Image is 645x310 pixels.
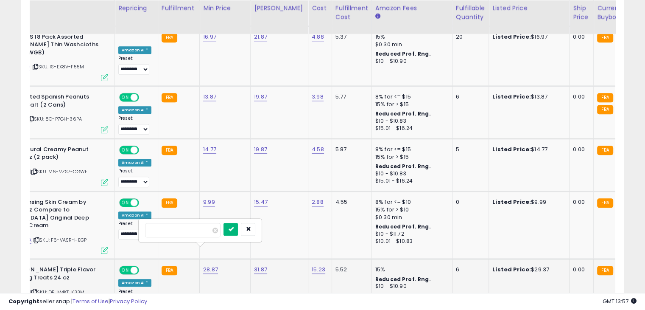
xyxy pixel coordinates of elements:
a: 19.87 [254,145,267,154]
span: 13.87 [615,93,628,101]
b: Listed Price: [492,265,531,273]
div: 15% for > $10 [375,206,446,214]
div: 0.00 [573,146,587,153]
a: 15.47 [254,198,268,206]
small: FBA [597,198,613,208]
div: $10 - $10.90 [375,58,446,65]
div: $13.87 [492,93,563,101]
div: 8% for <= $15 [375,93,446,101]
b: Reduced Prof. Rng. [375,163,431,170]
small: Amazon Fees. [375,13,380,20]
div: Fulfillable Quantity [456,4,485,22]
small: FBA [162,146,177,155]
div: 0.00 [573,198,587,206]
div: Min Price [203,4,247,13]
div: Cost [312,4,328,13]
div: Current Buybox Price [597,4,641,22]
span: OFF [138,199,151,206]
div: $9.99 [492,198,563,206]
div: 5.77 [335,93,365,101]
a: Privacy Policy [110,297,147,305]
div: Amazon Fees [375,4,449,13]
b: Listed Price: [492,93,531,101]
small: FBA [597,266,613,275]
a: Terms of Use [73,297,109,305]
div: $16.97 [492,33,563,41]
span: 15.4 [615,33,626,41]
span: 29.07 [615,265,630,273]
b: Reduced Prof. Rng. [375,110,431,117]
div: $10 - $10.83 [375,118,446,125]
div: 0.00 [573,266,587,273]
div: 0.00 [573,93,587,101]
a: 3.98 [312,93,324,101]
div: $10 - $11.72 [375,231,446,238]
div: [PERSON_NAME] [254,4,304,13]
div: $10 - $10.90 [375,283,446,290]
div: 4.55 [335,198,365,206]
small: FBA [162,93,177,102]
div: $0.30 min [375,214,446,221]
span: OFF [138,267,151,274]
div: 5.37 [335,33,365,41]
a: 16.97 [203,33,216,41]
div: 8% for <= $10 [375,198,446,206]
div: 15% [375,266,446,273]
span: 15.99 [615,104,629,113]
span: 2025-09-17 13:57 GMT [603,297,637,305]
small: FBA [597,105,613,114]
a: 14.77 [203,145,216,154]
div: Amazon AI * [118,46,151,54]
div: 5.52 [335,266,365,273]
a: 21.87 [254,33,267,41]
div: 0 [456,198,482,206]
a: 4.88 [312,33,324,41]
a: 28.87 [203,265,218,274]
b: Listed Price: [492,198,531,206]
div: Amazon AI * [118,106,151,114]
div: Preset: [118,116,151,135]
span: 7.39 [615,198,627,206]
div: Repricing [118,4,154,13]
span: OFF [138,94,151,101]
div: Amazon AI * [118,159,151,166]
div: $15.01 - $16.24 [375,178,446,185]
div: 6 [456,93,482,101]
div: 8% for <= $15 [375,146,446,153]
div: 5.87 [335,146,365,153]
span: | SKU: 8G-P7GH-36PA [27,116,82,122]
div: seller snap | | [8,298,147,306]
a: 19.87 [254,93,267,101]
span: 14.77 [615,145,628,153]
div: Amazon AI * [118,279,151,287]
div: 15% for > $15 [375,153,446,161]
span: | SKU: IS-EX8V-F55M [31,63,84,70]
a: 4.58 [312,145,324,154]
div: Listed Price [492,4,566,13]
span: ON [120,146,131,153]
div: $29.37 [492,266,563,273]
small: FBA [597,33,613,42]
a: 13.87 [203,93,216,101]
div: 15% [375,33,446,41]
span: | SKU: F6-VASR-HEGP [33,237,87,243]
small: FBA [162,198,177,208]
div: 20 [456,33,482,41]
div: 0.00 [573,33,587,41]
div: Amazon AI * [118,211,151,219]
a: 31.87 [254,265,267,274]
small: FBA [162,266,177,275]
span: ON [120,199,131,206]
b: Reduced Prof. Rng. [375,223,431,230]
div: Fulfillment Cost [335,4,368,22]
div: $14.77 [492,146,563,153]
b: Reduced Prof. Rng. [375,50,431,57]
span: ON [120,94,131,101]
span: OFF [138,146,151,153]
div: $15.01 - $16.24 [375,125,446,132]
div: $0.30 min [375,41,446,48]
small: FBA [162,33,177,42]
small: FBA [597,146,613,155]
div: 6 [456,266,482,273]
b: Reduced Prof. Rng. [375,276,431,283]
